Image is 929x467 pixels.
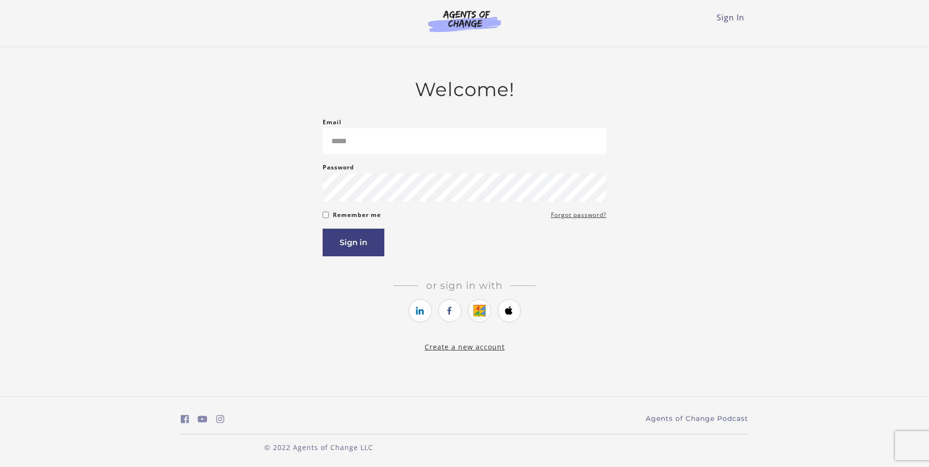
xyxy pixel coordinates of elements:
[323,78,606,101] h2: Welcome!
[323,229,384,256] button: Sign in
[198,412,207,426] a: https://www.youtube.com/c/AgentsofChangeTestPrepbyMeaganMitchell (Open in a new window)
[333,209,381,221] label: Remember me
[468,299,491,322] a: https://courses.thinkific.com/users/auth/google?ss%5Breferral%5D=&ss%5Buser_return_to%5D=&ss%5Bvi...
[323,162,354,173] label: Password
[551,209,606,221] a: Forgot password?
[438,299,462,322] a: https://courses.thinkific.com/users/auth/facebook?ss%5Breferral%5D=&ss%5Buser_return_to%5D=&ss%5B...
[418,10,511,32] img: Agents of Change Logo
[216,412,224,426] a: https://www.instagram.com/agentsofchangeprep/ (Open in a new window)
[418,280,511,291] span: Or sign in with
[181,412,189,426] a: https://www.facebook.com/groups/aswbtestprep (Open in a new window)
[198,415,207,424] i: https://www.youtube.com/c/AgentsofChangeTestPrepbyMeaganMitchell (Open in a new window)
[498,299,521,322] a: https://courses.thinkific.com/users/auth/apple?ss%5Breferral%5D=&ss%5Buser_return_to%5D=&ss%5Bvis...
[717,12,744,23] a: Sign In
[646,414,748,424] a: Agents of Change Podcast
[425,342,505,351] a: Create a new account
[409,299,432,322] a: https://courses.thinkific.com/users/auth/linkedin?ss%5Breferral%5D=&ss%5Buser_return_to%5D=&ss%5B...
[181,442,457,452] p: © 2022 Agents of Change LLC
[216,415,224,424] i: https://www.instagram.com/agentsofchangeprep/ (Open in a new window)
[323,117,342,128] label: Email
[181,415,189,424] i: https://www.facebook.com/groups/aswbtestprep (Open in a new window)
